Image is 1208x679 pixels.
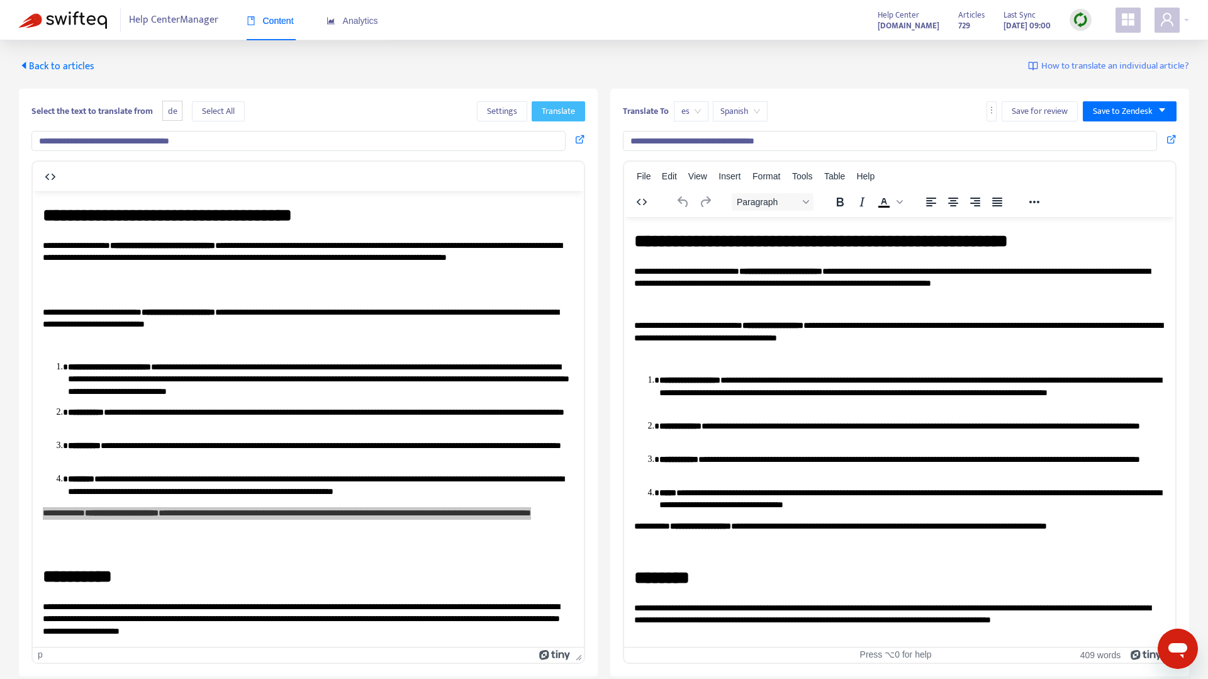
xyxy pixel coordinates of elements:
span: Paragraph [737,197,798,207]
span: Spanish [720,102,760,121]
span: Help Center [878,8,919,22]
a: Powered by Tiny [539,649,571,659]
span: Back to articles [19,58,94,75]
span: Help Center Manager [129,8,218,32]
span: caret-down [1158,106,1166,115]
b: Translate To [623,104,669,118]
div: Press the Up and Down arrow keys to resize the editor. [571,648,584,663]
iframe: Button to launch messaging window [1158,629,1198,669]
span: Format [752,171,780,181]
div: Text color Black [873,193,905,211]
span: File [637,171,651,181]
b: Select the text to translate from [31,104,153,118]
button: Redo [695,193,716,211]
span: de [162,101,182,121]
span: How to translate an individual article? [1041,59,1189,74]
button: Translate [532,101,585,121]
span: Insert [719,171,741,181]
span: View [688,171,707,181]
img: Swifteq [19,11,107,29]
span: Analytics [327,16,378,26]
div: p [38,649,43,660]
button: Align center [942,193,964,211]
span: es [681,102,701,121]
span: caret-left [19,60,29,70]
button: 409 words [1080,649,1121,660]
a: [DOMAIN_NAME] [878,18,939,33]
iframe: Rich Text Area [624,217,1175,647]
span: Last Sync [1004,8,1036,22]
button: Bold [829,193,851,211]
button: Save for review [1002,101,1078,121]
iframe: Rich Text Area [33,191,584,647]
span: Save to Zendesk [1093,104,1153,118]
button: Undo [673,193,694,211]
a: How to translate an individual article? [1028,59,1189,74]
span: Settings [487,104,517,118]
button: Block Paragraph [732,193,814,211]
button: Justify [987,193,1008,211]
span: Content [247,16,294,26]
span: area-chart [327,16,335,25]
span: book [247,16,255,25]
button: more [987,101,997,121]
img: sync.dc5367851b00ba804db3.png [1073,12,1088,28]
span: Help [856,171,875,181]
span: Translate [542,104,575,118]
button: Settings [477,101,527,121]
button: Save to Zendeskcaret-down [1083,101,1177,121]
button: Align right [965,193,986,211]
strong: [DOMAIN_NAME] [878,19,939,33]
button: Align left [920,193,942,211]
span: Edit [662,171,677,181]
button: Italic [851,193,873,211]
span: more [987,106,996,115]
strong: 729 [958,19,970,33]
button: Reveal or hide additional toolbar items [1024,193,1045,211]
button: Select All [192,101,245,121]
span: Select All [202,104,235,118]
span: Save for review [1012,104,1068,118]
span: Table [824,171,845,181]
span: Tools [792,171,813,181]
div: Press ⌥0 for help [807,649,984,660]
a: Powered by Tiny [1131,649,1162,659]
span: user [1160,12,1175,27]
span: appstore [1121,12,1136,27]
strong: [DATE] 09:00 [1004,19,1051,33]
img: image-link [1028,61,1038,71]
span: Articles [958,8,985,22]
